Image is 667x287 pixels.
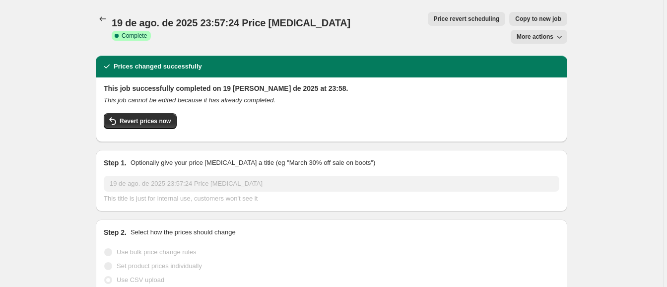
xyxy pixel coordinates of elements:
[122,32,147,40] span: Complete
[434,15,500,23] span: Price revert scheduling
[120,117,171,125] span: Revert prices now
[517,33,553,41] span: More actions
[515,15,561,23] span: Copy to new job
[104,227,127,237] h2: Step 2.
[104,96,275,104] i: This job cannot be edited because it has already completed.
[104,176,559,192] input: 30% off holiday sale
[104,83,559,93] h2: This job successfully completed on 19 [PERSON_NAME] de 2025 at 23:58.
[509,12,567,26] button: Copy to new job
[112,17,350,28] span: 19 de ago. de 2025 23:57:24 Price [MEDICAL_DATA]
[104,195,258,202] span: This title is just for internal use, customers won't see it
[511,30,567,44] button: More actions
[131,227,236,237] p: Select how the prices should change
[117,262,202,270] span: Set product prices individually
[104,113,177,129] button: Revert prices now
[104,158,127,168] h2: Step 1.
[117,276,164,284] span: Use CSV upload
[96,12,110,26] button: Price change jobs
[117,248,196,256] span: Use bulk price change rules
[131,158,375,168] p: Optionally give your price [MEDICAL_DATA] a title (eg "March 30% off sale on boots")
[428,12,506,26] button: Price revert scheduling
[114,62,202,72] h2: Prices changed successfully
